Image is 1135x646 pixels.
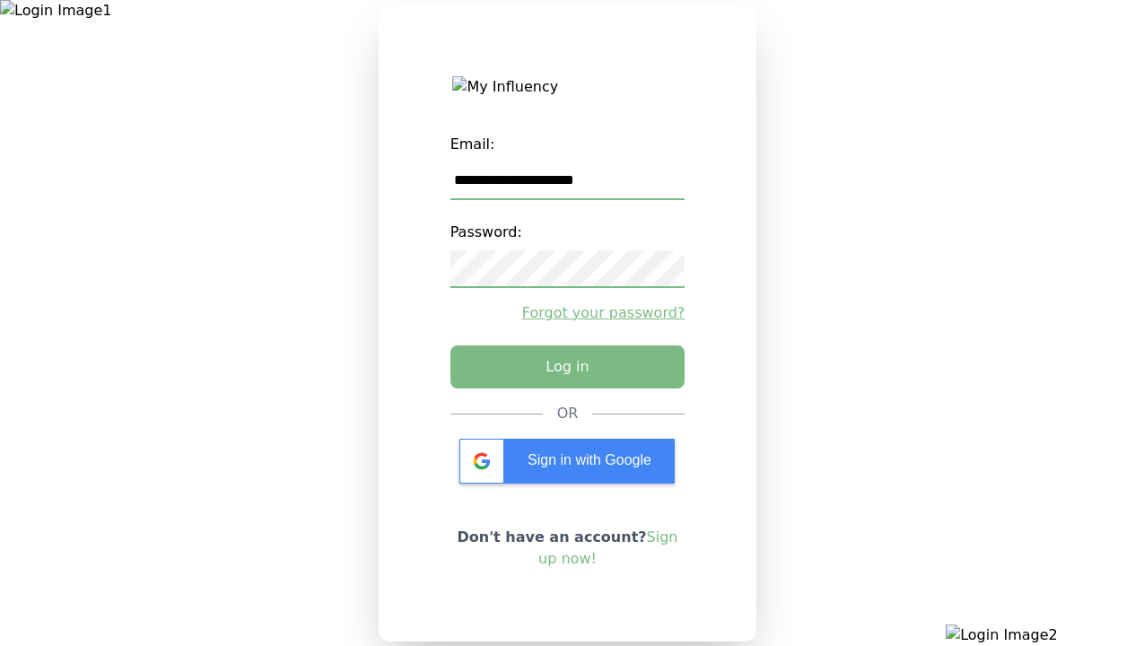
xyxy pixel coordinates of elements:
a: Forgot your password? [450,302,685,324]
span: Sign in with Google [528,452,651,467]
label: Password: [450,214,685,250]
img: My Influency [452,76,682,98]
div: Sign in with Google [459,439,675,484]
img: Login Image2 [946,624,1135,646]
label: Email: [450,127,685,162]
button: Log in [450,345,685,388]
p: Don't have an account? [450,527,685,570]
div: OR [557,403,579,424]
